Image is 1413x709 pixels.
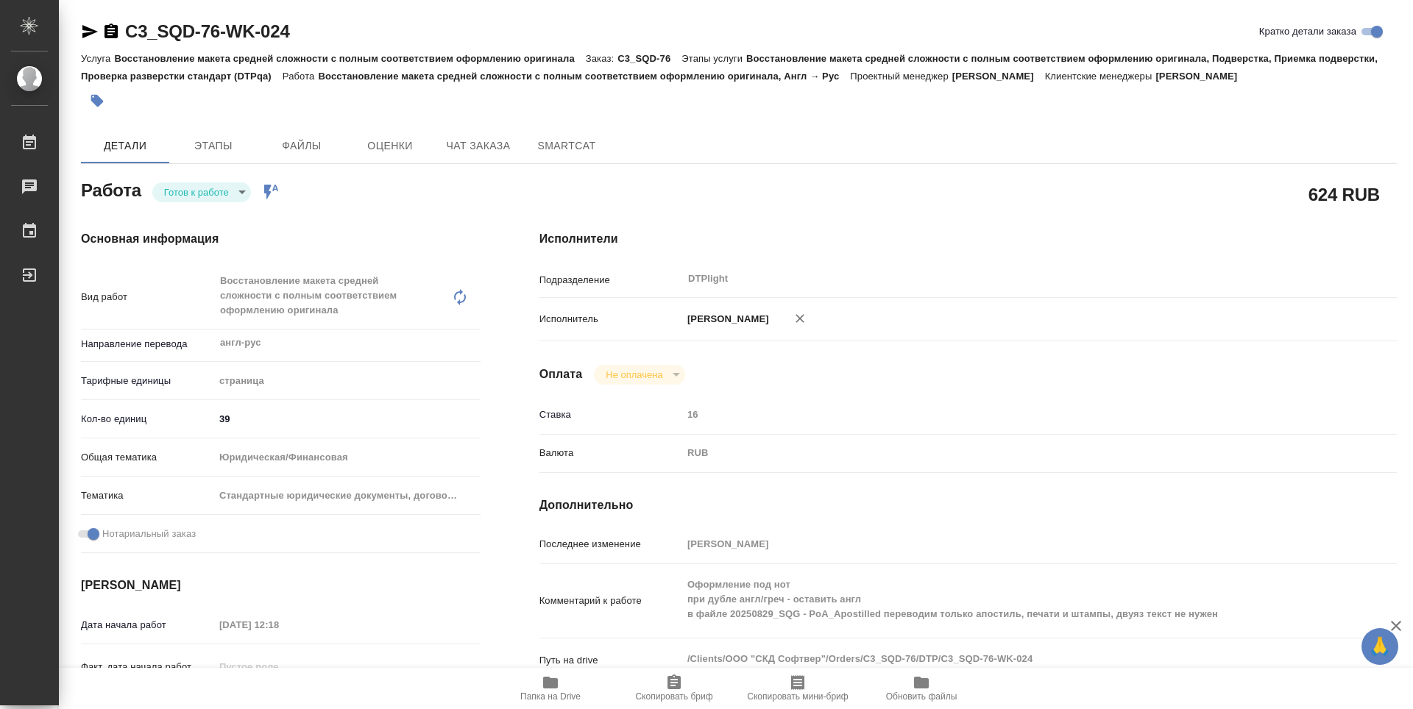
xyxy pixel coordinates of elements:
p: Дата начала работ [81,618,214,633]
p: Факт. дата начала работ [81,660,214,674]
textarea: Оформление под нот при дубле англ/греч - оставить англ в файле 20250829_SQG - PoA_Apostilled пере... [682,572,1325,627]
button: Папка на Drive [489,668,612,709]
p: Клиентские менеджеры [1045,71,1156,82]
div: Стандартные юридические документы, договоры, уставы [214,483,481,508]
span: Детали [90,137,160,155]
span: Этапы [178,137,249,155]
p: Ставка [539,407,682,422]
span: Обновить файлы [886,691,957,702]
h4: Дополнительно [539,496,1397,514]
p: Тарифные единицы [81,374,214,388]
span: Папка на Drive [520,691,581,702]
button: 🙏 [1361,628,1398,665]
p: Общая тематика [81,450,214,465]
button: Не оплачена [601,368,667,381]
span: 🙏 [1367,631,1392,662]
h4: [PERSON_NAME] [81,577,481,594]
span: Оценки [355,137,425,155]
p: [PERSON_NAME] [952,71,1045,82]
span: Чат заказа [443,137,514,155]
h4: Исполнители [539,230,1397,248]
span: Нотариальный заказ [102,527,196,541]
p: Кол-во единиц [81,412,214,427]
button: Скопировать мини-бриф [736,668,860,709]
p: Путь на drive [539,653,682,668]
p: Восстановление макета средней сложности с полным соответствием оформлению оригинала, Англ → Рус [318,71,850,82]
p: Валюта [539,446,682,460]
p: Проектный менеджер [850,71,952,82]
input: Пустое поле [682,404,1325,425]
div: Готов к работе [152,182,251,202]
p: Заказ: [586,53,617,64]
h2: Работа [81,176,141,202]
input: Пустое поле [682,533,1325,555]
p: Восстановление макета средней сложности с полным соответствием оформлению оригинала [114,53,585,64]
span: Скопировать мини-бриф [747,691,848,702]
p: [PERSON_NAME] [1155,71,1248,82]
input: Пустое поле [214,614,343,635]
span: Файлы [266,137,337,155]
p: C3_SQD-76 [617,53,681,64]
span: Кратко детали заказа [1259,24,1356,39]
p: Направление перевода [81,337,214,352]
h2: 624 RUB [1308,182,1380,207]
textarea: /Clients/ООО "СКД Софтвер"/Orders/C3_SQD-76/DTP/C3_SQD-76-WK-024 [682,646,1325,671]
p: Комментарий к работе [539,594,682,608]
p: Работа [283,71,319,82]
p: Исполнитель [539,312,682,327]
button: Готов к работе [160,186,233,199]
div: Готов к работе [594,365,684,385]
p: Услуга [81,53,114,64]
h4: Основная информация [81,230,481,248]
div: RUB [682,441,1325,466]
p: [PERSON_NAME] [682,312,769,327]
button: Скопировать ссылку [102,23,120,40]
p: Тематика [81,488,214,503]
p: Подразделение [539,273,682,288]
a: C3_SQD-76-WK-024 [125,21,290,41]
button: Обновить файлы [860,668,983,709]
span: Скопировать бриф [635,691,712,702]
p: Последнее изменение [539,537,682,552]
input: ✎ Введи что-нибудь [214,408,481,430]
div: Юридическая/Финансовая [214,445,481,470]
button: Скопировать бриф [612,668,736,709]
span: SmartCat [531,137,602,155]
p: Этапы услуги [681,53,746,64]
p: Вид работ [81,290,214,304]
h4: Оплата [539,366,583,383]
button: Скопировать ссылку для ЯМессенджера [81,23,99,40]
button: Удалить исполнителя [784,302,816,335]
button: Добавить тэг [81,85,113,117]
div: страница [214,368,481,393]
input: Пустое поле [214,656,343,677]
